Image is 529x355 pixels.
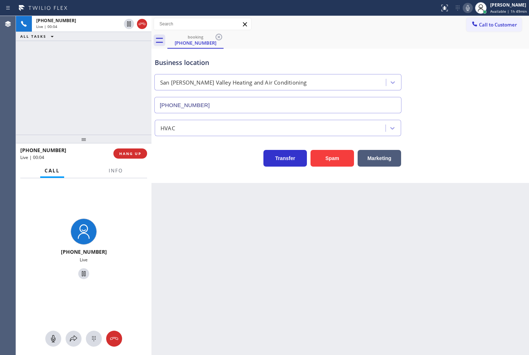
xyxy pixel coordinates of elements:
[106,331,122,347] button: Hang up
[78,268,89,279] button: Hold Customer
[263,150,307,167] button: Transfer
[490,9,527,14] span: Available | 1h 49min
[479,21,517,28] span: Call to Customer
[154,97,401,113] input: Phone Number
[104,164,127,178] button: Info
[61,248,107,255] span: [PHONE_NUMBER]
[45,331,61,347] button: Mute
[168,40,223,46] div: [PHONE_NUMBER]
[155,58,401,68] div: Business location
[36,17,76,24] span: [PHONE_NUMBER]
[86,331,102,347] button: Open dialpad
[16,32,61,41] button: ALL TASKS
[36,24,57,29] span: Live | 00:04
[20,147,66,154] span: [PHONE_NUMBER]
[168,34,223,40] div: booking
[66,331,82,347] button: Open directory
[109,167,123,174] span: Info
[113,148,147,159] button: HANG UP
[20,34,46,39] span: ALL TASKS
[119,151,141,156] span: HANG UP
[40,164,64,178] button: Call
[154,18,251,30] input: Search
[20,154,44,160] span: Live | 00:04
[137,19,147,29] button: Hang up
[311,150,354,167] button: Spam
[168,32,223,48] div: (818) 272-6676
[160,78,307,87] div: San [PERSON_NAME] Valley Heating and Air Conditioning
[490,2,527,8] div: [PERSON_NAME]
[124,19,134,29] button: Hold Customer
[161,124,175,132] div: HVAC
[463,3,473,13] button: Mute
[45,167,60,174] span: Call
[358,150,401,167] button: Marketing
[80,257,88,263] span: Live
[466,18,522,32] button: Call to Customer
